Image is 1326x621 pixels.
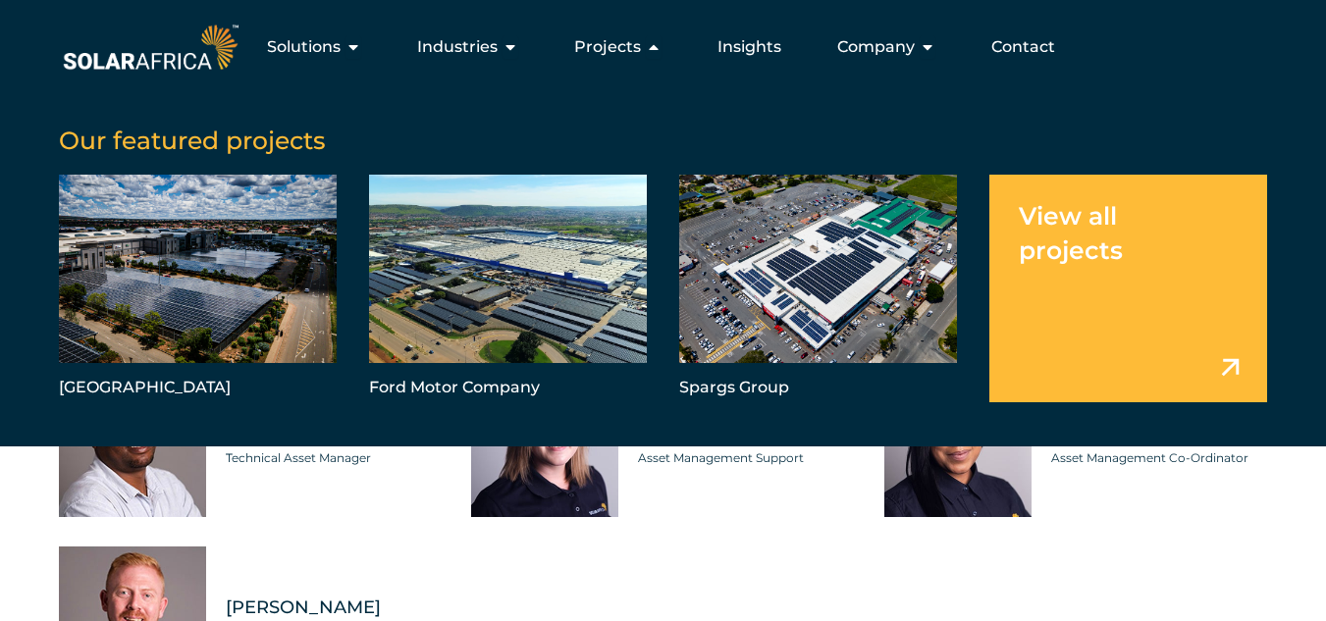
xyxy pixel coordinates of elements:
[242,27,1071,67] nav: Menu
[717,35,781,59] a: Insights
[242,27,1071,67] div: Menu Toggle
[837,35,915,59] span: Company
[574,35,641,59] span: Projects
[59,126,1267,155] h5: Our featured projects
[417,35,498,59] span: Industries
[226,595,442,620] span: [PERSON_NAME]
[991,35,1055,59] a: Contact
[989,175,1267,402] a: View all projects
[226,448,442,468] span: Technical Asset Manager
[267,35,341,59] span: Solutions
[59,175,337,402] a: [GEOGRAPHIC_DATA]
[638,448,854,468] span: Asset Management Support
[1051,448,1267,468] span: Asset Management Co-Ordinator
